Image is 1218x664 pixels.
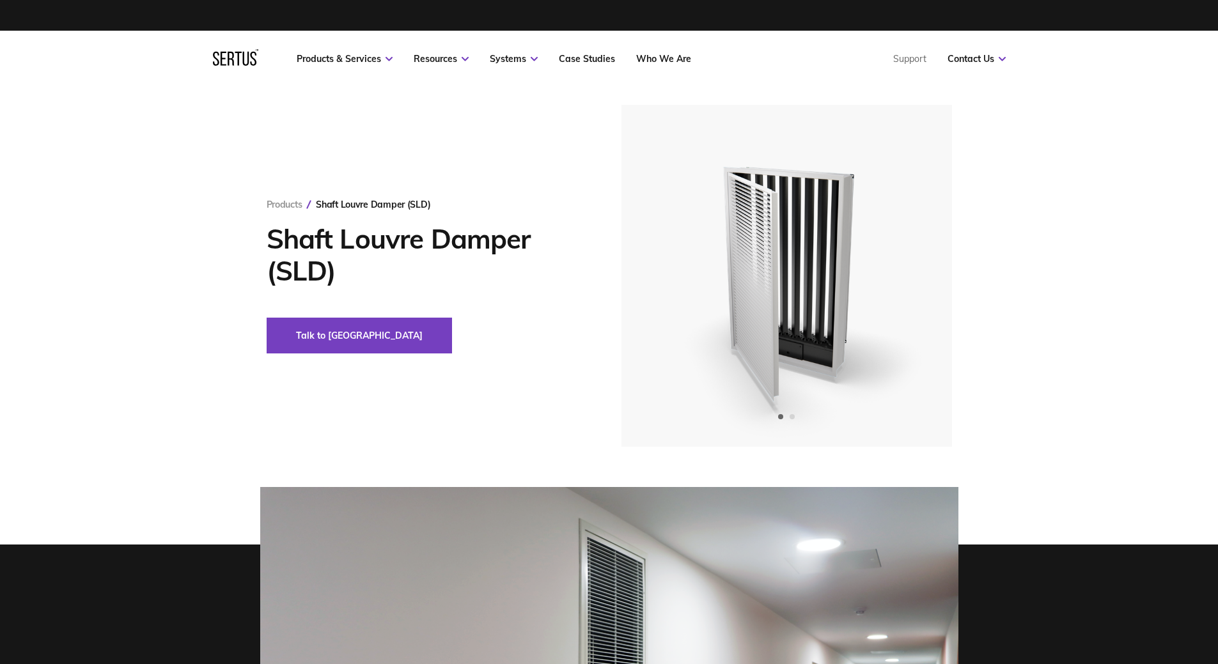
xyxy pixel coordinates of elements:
[559,53,615,65] a: Case Studies
[948,53,1006,65] a: Contact Us
[267,223,583,287] h1: Shaft Louvre Damper (SLD)
[414,53,469,65] a: Resources
[267,199,302,210] a: Products
[790,414,795,419] span: Go to slide 2
[490,53,538,65] a: Systems
[297,53,393,65] a: Products & Services
[636,53,691,65] a: Who We Are
[988,516,1218,664] iframe: Chat Widget
[267,318,452,353] button: Talk to [GEOGRAPHIC_DATA]
[893,53,926,65] a: Support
